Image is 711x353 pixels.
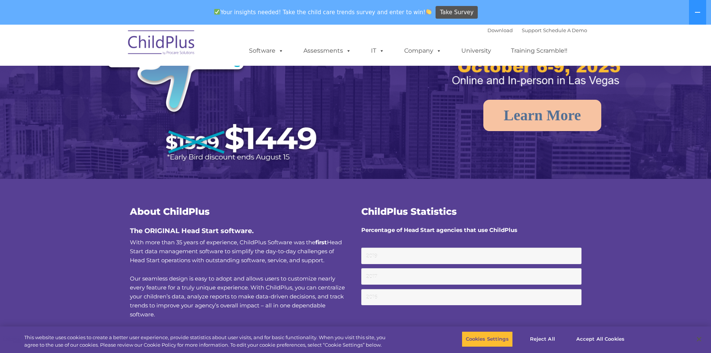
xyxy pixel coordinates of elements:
[130,239,342,264] span: With more than 35 years of experience, ChildPlus Software was the Head Start data management soft...
[361,289,581,306] small: 2016
[130,206,210,217] span: About ChildPlus
[487,27,513,33] a: Download
[296,43,359,58] a: Assessments
[503,43,575,58] a: Training Scramble!!
[522,27,542,33] a: Support
[487,27,587,33] font: |
[454,43,499,58] a: University
[440,6,474,19] span: Take Survey
[462,331,513,347] button: Cookies Settings
[361,206,457,217] span: ChildPlus Statistics
[519,331,566,347] button: Reject All
[315,239,327,246] b: first
[130,275,345,318] span: Our seamless design is easy to adopt and allows users to customize nearly every feature for a tru...
[124,25,199,62] img: ChildPlus by Procare Solutions
[483,100,602,131] a: Learn More
[361,268,581,285] small: 2017
[361,226,517,233] strong: Percentage of Head Start agencies that use ChildPlus
[214,9,220,15] img: ✅
[211,5,435,19] span: Your insights needed! Take the child care trends survey and enter to win!
[361,248,581,264] small: 2019
[364,43,392,58] a: IT
[691,331,707,347] button: Close
[241,43,291,58] a: Software
[436,6,478,19] a: Take Survey
[543,27,587,33] a: Schedule A Demo
[397,43,449,58] a: Company
[572,331,629,347] button: Accept All Cookies
[24,334,391,349] div: This website uses cookies to create a better user experience, provide statistics about user visit...
[426,9,431,15] img: 👏
[130,227,254,235] span: The ORIGINAL Head Start software.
